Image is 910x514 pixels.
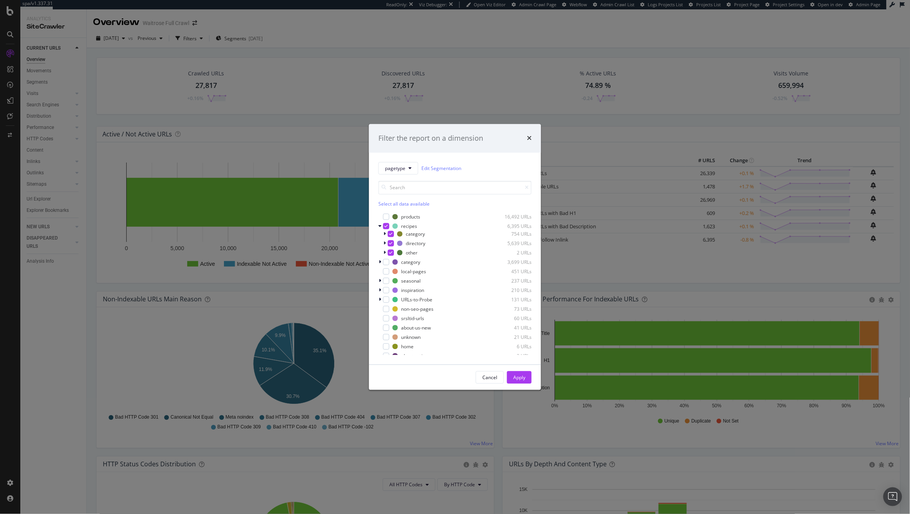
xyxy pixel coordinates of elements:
[378,181,532,195] input: Search
[401,259,420,265] div: category
[513,374,525,381] div: Apply
[493,249,532,256] div: 2 URLs
[493,213,532,220] div: 16,492 URLs
[378,133,483,143] div: Filter the report on a dimension
[493,259,532,265] div: 3,699 URLs
[883,487,902,506] div: Open Intercom Messenger
[527,133,532,143] div: times
[493,278,532,284] div: 237 URLs
[493,334,532,340] div: 21 URLs
[401,353,434,359] div: about-waitrose
[406,231,425,237] div: category
[493,223,532,229] div: 6,395 URLs
[493,324,532,331] div: 41 URLs
[401,287,424,294] div: inspiration
[401,213,420,220] div: products
[401,315,424,322] div: srsltid-urls
[493,343,532,350] div: 6 URLs
[401,296,432,303] div: URLs-to-Probe
[401,268,426,275] div: local-pages
[493,287,532,294] div: 210 URLs
[476,371,504,384] button: Cancel
[369,124,541,390] div: modal
[493,240,532,247] div: 5,639 URLs
[401,334,421,340] div: unknown
[493,268,532,275] div: 451 URLs
[493,306,532,312] div: 73 URLs
[482,374,497,381] div: Cancel
[507,371,532,384] button: Apply
[421,164,461,172] a: Edit Segmentation
[385,165,405,172] span: pagetype
[401,306,434,312] div: non-seo-pages
[401,343,414,350] div: home
[401,278,421,284] div: seasonal
[493,231,532,237] div: 754 URLs
[378,201,532,208] div: Select all data available
[406,240,425,247] div: directory
[493,315,532,322] div: 60 URLs
[401,324,431,331] div: about-us-new
[401,223,417,229] div: recipes
[493,296,532,303] div: 131 URLs
[493,353,532,359] div: 3 URLs
[406,249,417,256] div: other
[378,162,418,175] button: pagetype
